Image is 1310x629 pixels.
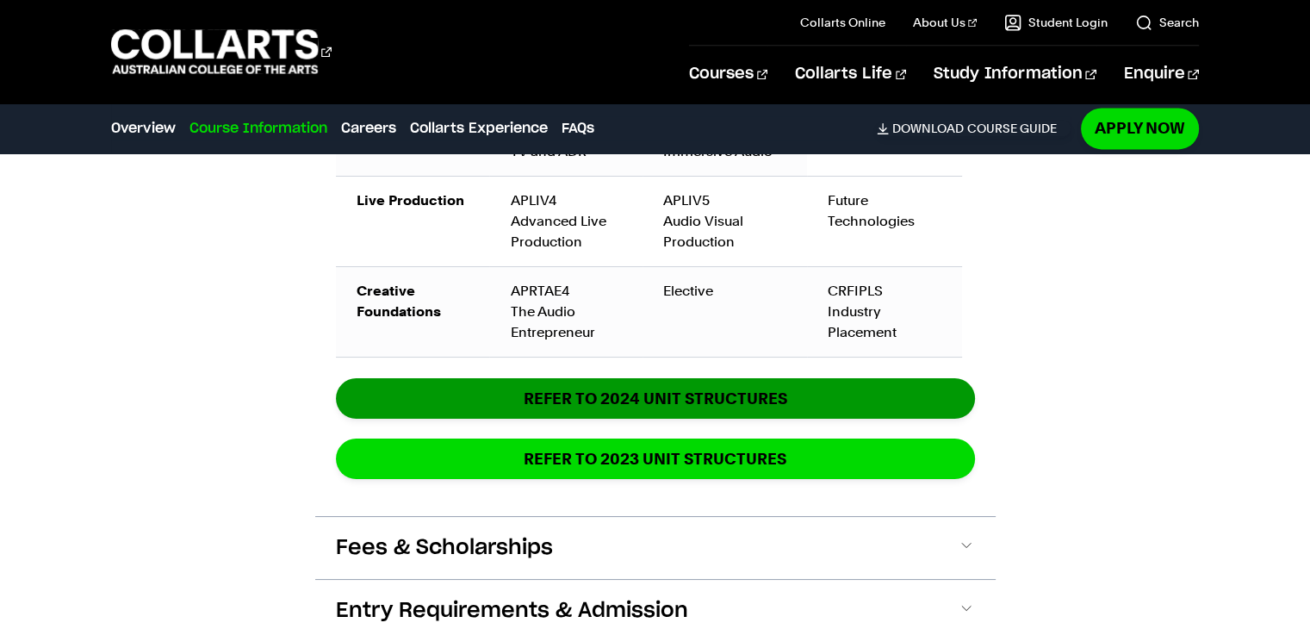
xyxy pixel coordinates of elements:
[913,14,977,31] a: About Us
[663,281,786,302] div: Elective
[828,281,941,343] div: CRFIPLS Industry Placement
[892,121,964,136] span: Download
[1135,14,1199,31] a: Search
[1081,108,1199,148] a: Apply Now
[1004,14,1108,31] a: Student Login
[357,192,464,209] strong: Live Production
[410,118,548,139] a: Collarts Experience
[315,517,996,579] button: Fees & Scholarships
[663,190,786,252] div: APLIV5 Audio Visual Production
[828,190,941,232] div: Future Technologies
[934,46,1096,103] a: Study Information
[800,14,885,31] a: Collarts Online
[510,190,622,252] div: APLIV4 Advanced Live Production
[336,439,975,479] a: REFER TO 2023 UNIT STRUCTURES
[510,281,622,343] div: APRTAE4 The Audio Entrepreneur
[189,118,327,139] a: Course Information
[341,118,396,139] a: Careers
[689,46,767,103] a: Courses
[336,597,688,625] span: Entry Requirements & Admission
[562,118,594,139] a: FAQs
[111,27,332,76] div: Go to homepage
[336,378,975,419] a: REFER TO 2024 unit structures
[357,283,441,320] strong: Creative Foundations
[336,534,553,562] span: Fees & Scholarships
[1124,46,1199,103] a: Enquire
[877,121,1071,136] a: DownloadCourse Guide
[795,46,906,103] a: Collarts Life
[111,118,176,139] a: Overview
